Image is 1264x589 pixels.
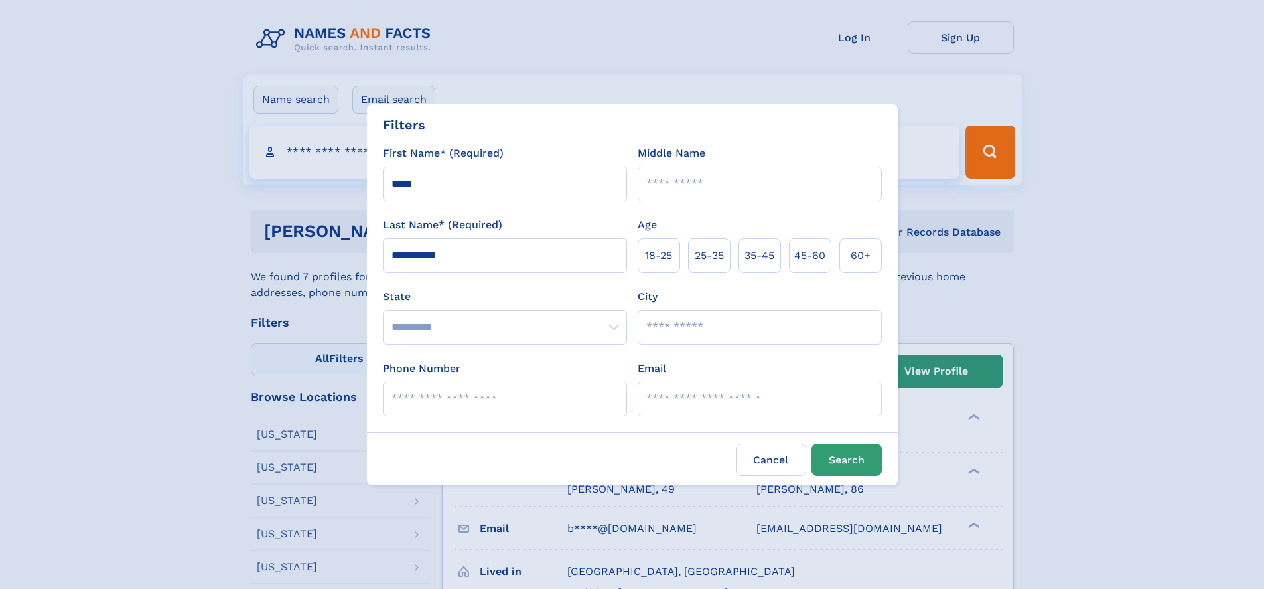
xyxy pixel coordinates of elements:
[851,248,871,264] span: 60+
[383,145,504,161] label: First Name* (Required)
[638,289,658,305] label: City
[383,115,425,135] div: Filters
[736,444,806,476] label: Cancel
[811,444,882,476] button: Search
[383,289,627,305] label: State
[744,248,774,264] span: 35‑45
[383,217,502,233] label: Last Name* (Required)
[638,217,657,233] label: Age
[383,361,460,377] label: Phone Number
[794,248,825,264] span: 45‑60
[638,145,705,161] label: Middle Name
[695,248,724,264] span: 25‑35
[645,248,672,264] span: 18‑25
[638,361,666,377] label: Email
